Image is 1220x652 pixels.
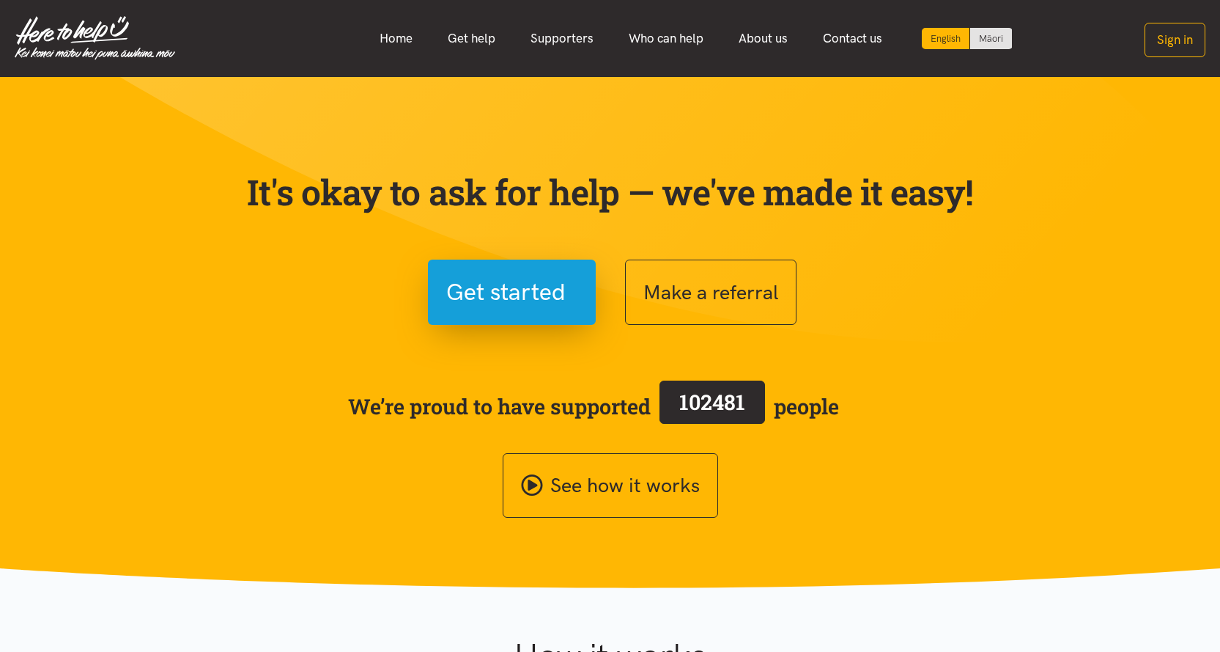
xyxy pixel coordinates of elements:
a: Switch to Te Reo Māori [970,28,1012,49]
a: Who can help [611,23,721,54]
a: 102481 [651,378,774,435]
button: Sign in [1145,23,1205,57]
a: Home [362,23,430,54]
span: We’re proud to have supported people [348,378,839,435]
button: Get started [428,260,596,325]
a: See how it works [503,453,718,519]
a: Get help [430,23,513,54]
div: Current language [922,28,970,49]
span: 102481 [679,388,745,416]
div: Language toggle [922,28,1013,49]
a: About us [721,23,805,54]
button: Make a referral [625,260,796,325]
a: Contact us [805,23,900,54]
p: It's okay to ask for help — we've made it easy! [244,171,977,213]
a: Supporters [513,23,611,54]
img: Home [15,16,175,60]
span: Get started [446,274,566,311]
